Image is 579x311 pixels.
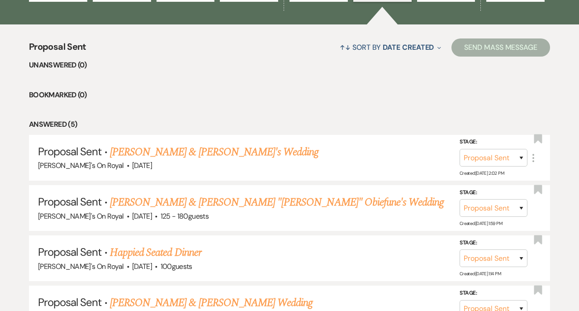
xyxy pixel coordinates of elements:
button: Send Mass Message [451,38,550,57]
span: [PERSON_NAME]'s On Royal [38,211,124,221]
span: [PERSON_NAME]'s On Royal [38,262,124,271]
a: [PERSON_NAME] & [PERSON_NAME] Wedding [110,295,313,311]
span: ↑↓ [340,43,351,52]
span: Created: [DATE] 1:59 PM [460,220,502,226]
span: 100 guests [161,262,192,271]
button: Sort By Date Created [336,35,445,59]
span: Proposal Sent [38,295,102,309]
label: Stage: [460,238,527,248]
span: Proposal Sent [38,245,102,259]
a: Happied Seated Dinner [110,244,201,261]
span: [DATE] [132,262,152,271]
span: Date Created [383,43,434,52]
a: [PERSON_NAME] & [PERSON_NAME]'s Wedding [110,144,319,160]
label: Stage: [460,137,527,147]
span: [DATE] [132,211,152,221]
span: [DATE] [132,161,152,170]
span: 125 - 180 guests [161,211,209,221]
a: [PERSON_NAME] & [PERSON_NAME] "[PERSON_NAME]" Obiefune's Wedding [110,194,444,211]
li: Answered (5) [29,119,550,130]
span: Created: [DATE] 1:14 PM [460,271,501,277]
label: Stage: [460,188,527,198]
span: Proposal Sent [29,40,86,59]
label: Stage: [460,288,527,298]
span: Proposal Sent [38,195,102,209]
li: Bookmarked (0) [29,89,550,101]
span: Created: [DATE] 2:02 PM [460,170,504,176]
span: [PERSON_NAME]'s On Royal [38,161,124,170]
li: Unanswered (0) [29,59,550,71]
span: Proposal Sent [38,144,102,158]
